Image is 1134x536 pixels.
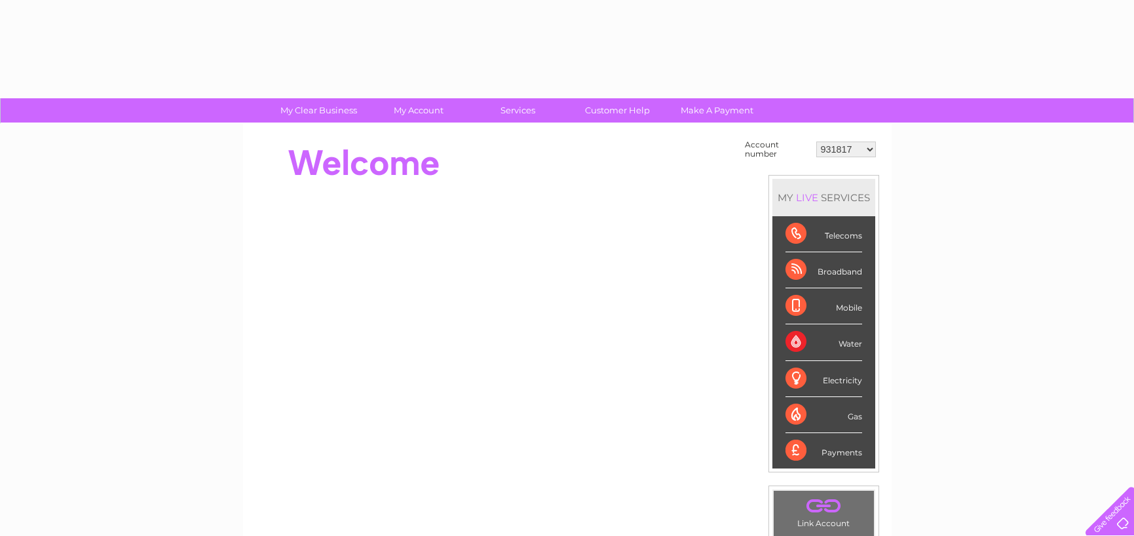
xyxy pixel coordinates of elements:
[464,98,572,123] a: Services
[772,179,875,216] div: MY SERVICES
[785,433,862,469] div: Payments
[785,216,862,252] div: Telecoms
[785,397,862,433] div: Gas
[742,137,813,162] td: Account number
[777,494,871,517] a: .
[785,361,862,397] div: Electricity
[785,288,862,324] div: Mobile
[663,98,771,123] a: Make A Payment
[785,324,862,360] div: Water
[793,191,821,204] div: LIVE
[785,252,862,288] div: Broadband
[773,490,875,531] td: Link Account
[265,98,373,123] a: My Clear Business
[563,98,671,123] a: Customer Help
[364,98,472,123] a: My Account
